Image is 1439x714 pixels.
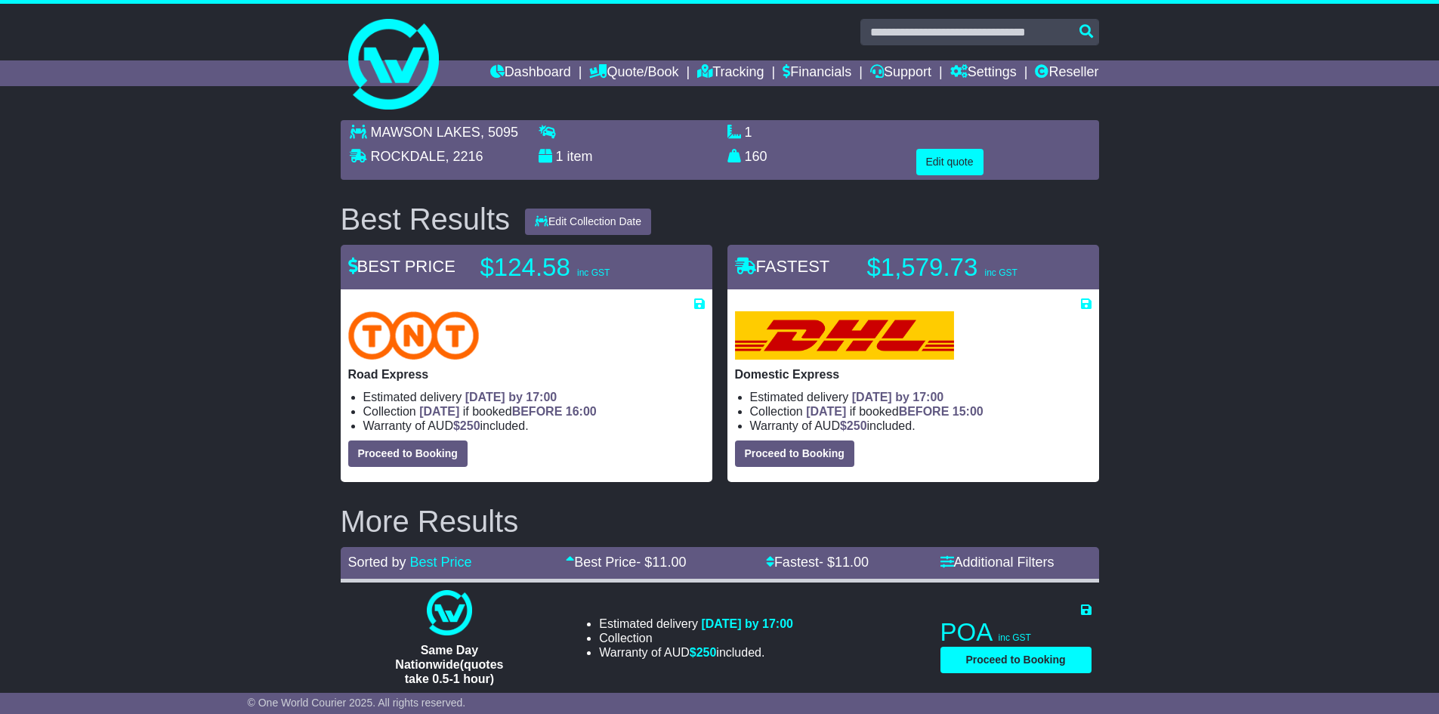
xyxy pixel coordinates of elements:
span: $ [690,646,717,659]
a: Best Price [410,555,472,570]
span: FASTEST [735,257,830,276]
span: [DATE] by 17:00 [852,391,944,403]
span: 16:00 [566,405,597,418]
a: Settings [950,60,1017,86]
span: 1 [556,149,564,164]
span: Sorted by [348,555,406,570]
a: Additional Filters [940,555,1055,570]
span: MAWSON LAKES [371,125,480,140]
button: Proceed to Booking [348,440,468,467]
a: Support [870,60,931,86]
button: Proceed to Booking [940,647,1092,673]
span: 11.00 [835,555,869,570]
span: [DATE] [806,405,846,418]
button: Proceed to Booking [735,440,854,467]
span: BEFORE [899,405,950,418]
span: ROCKDALE [371,149,446,164]
img: TNT Domestic: Road Express [348,311,480,360]
span: 250 [460,419,480,432]
p: $1,579.73 [867,252,1056,283]
span: - $ [636,555,686,570]
span: [DATE] by 17:00 [465,391,557,403]
li: Estimated delivery [363,390,705,404]
p: POA [940,617,1092,648]
li: Estimated delivery [599,617,793,631]
span: [DATE] [419,405,459,418]
a: Financials [783,60,851,86]
span: if booked [419,405,596,418]
a: Dashboard [490,60,571,86]
button: Edit quote [916,149,984,175]
span: 1 [745,125,752,140]
span: - $ [819,555,869,570]
span: inc GST [984,267,1017,278]
a: Best Price- $11.00 [566,555,686,570]
p: Domestic Express [735,367,1092,382]
p: Road Express [348,367,705,382]
span: item [567,149,593,164]
span: [DATE] by 17:00 [701,617,793,630]
span: inc GST [577,267,610,278]
a: Tracking [697,60,764,86]
span: 250 [847,419,867,432]
button: Edit Collection Date [525,209,651,235]
span: 15:00 [953,405,984,418]
span: BEFORE [512,405,563,418]
span: inc GST [999,632,1031,643]
span: , 5095 [480,125,518,140]
span: Same Day Nationwide(quotes take 0.5-1 hour) [395,644,503,685]
span: $ [840,419,867,432]
a: Reseller [1035,60,1098,86]
p: $124.58 [480,252,669,283]
div: Best Results [333,202,518,236]
span: 160 [745,149,767,164]
img: One World Courier: Same Day Nationwide(quotes take 0.5-1 hour) [427,590,472,635]
span: , 2216 [446,149,483,164]
span: 250 [696,646,717,659]
span: © One World Courier 2025. All rights reserved. [248,697,466,709]
li: Collection [599,631,793,645]
span: $ [453,419,480,432]
img: DHL: Domestic Express [735,311,954,360]
h2: More Results [341,505,1099,538]
li: Estimated delivery [750,390,1092,404]
li: Warranty of AUD included. [363,419,705,433]
a: Quote/Book [589,60,678,86]
li: Warranty of AUD included. [599,645,793,660]
li: Warranty of AUD included. [750,419,1092,433]
span: BEST PRICE [348,257,455,276]
li: Collection [363,404,705,419]
span: if booked [806,405,983,418]
span: 11.00 [652,555,686,570]
li: Collection [750,404,1092,419]
a: Fastest- $11.00 [766,555,869,570]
